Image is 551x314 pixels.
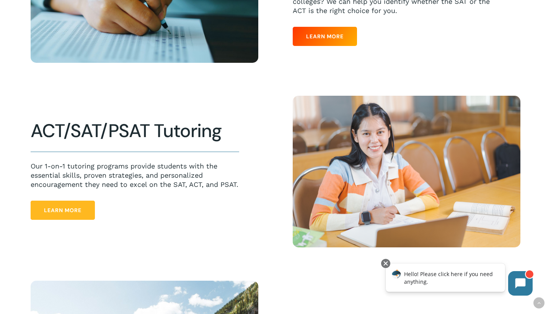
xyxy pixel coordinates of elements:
[306,33,344,40] span: Learn More
[31,162,239,189] p: Our 1-on-1 tutoring programs provide students with the essential skills, proven strategies, and p...
[293,27,357,46] a: Learn More
[44,206,82,214] span: Learn More
[31,120,239,142] h2: ACT/SAT/PSAT Tutoring
[378,257,540,303] iframe: Chatbot
[31,201,95,220] a: Learn More
[293,96,520,248] img: Happy Students 6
